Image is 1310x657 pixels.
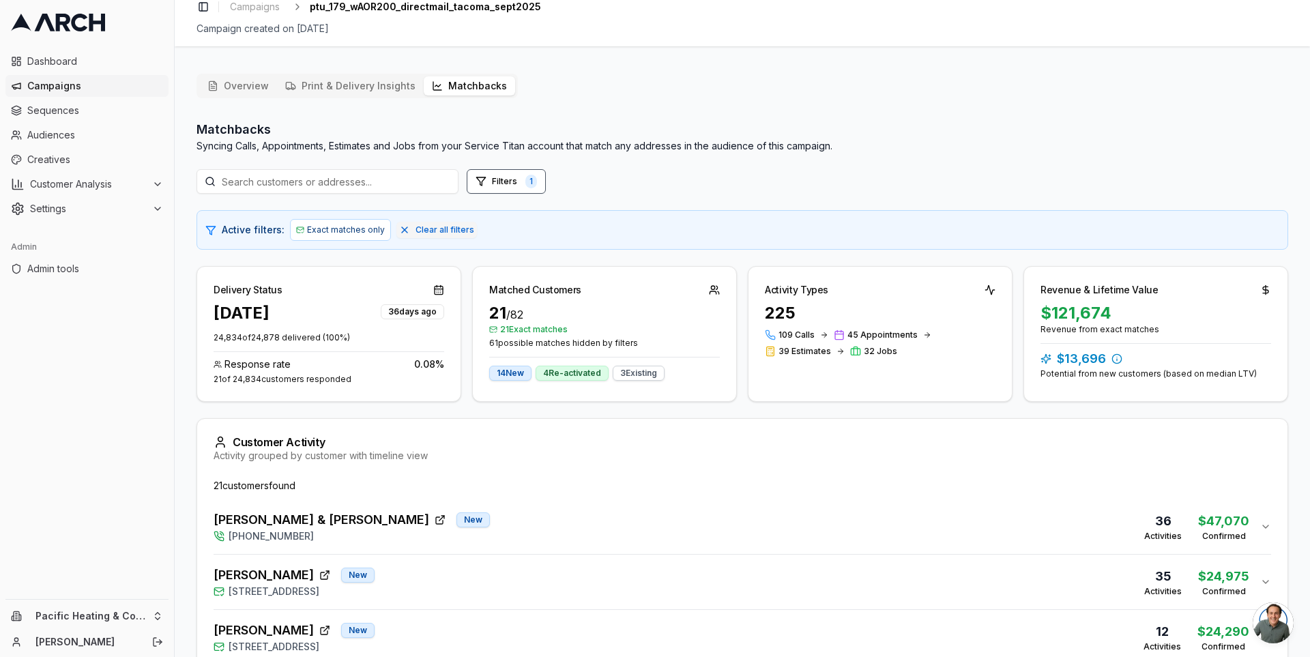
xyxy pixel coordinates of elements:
[467,169,546,194] button: Open filters (1 active)
[525,175,537,188] span: 1
[489,338,720,349] span: 61 possible matches hidden by filters
[27,153,163,166] span: Creatives
[1040,349,1271,368] div: $13,696
[1144,586,1182,597] div: Activities
[5,258,169,280] a: Admin tools
[30,202,147,216] span: Settings
[489,324,720,335] span: 21 Exact matches
[456,512,490,527] div: New
[489,283,581,297] div: Matched Customers
[414,357,444,371] span: 0.08 %
[778,346,831,357] span: 39 Estimates
[506,308,523,321] span: / 82
[416,224,474,235] span: Clear all filters
[1144,641,1181,652] div: Activities
[214,499,1271,554] button: [PERSON_NAME] & [PERSON_NAME]New[PHONE_NUMBER]36Activities$47,070Confirmed
[765,283,828,297] div: Activity Types
[214,435,1271,449] div: Customer Activity
[214,449,1271,463] div: Activity grouped by customer with timeline view
[381,304,444,319] div: 36 days ago
[214,302,270,324] div: [DATE]
[199,76,277,96] button: Overview
[489,302,720,324] div: 21
[1197,641,1249,652] div: Confirmed
[214,374,444,385] div: 21 of 24,834 customers responded
[222,223,285,237] span: Active filters:
[30,177,147,191] span: Customer Analysis
[1144,512,1182,531] div: 36
[214,283,282,297] div: Delivery Status
[35,635,137,649] a: [PERSON_NAME]
[1144,531,1182,542] div: Activities
[5,50,169,72] a: Dashboard
[1040,324,1271,335] div: Revenue from exact matches
[5,100,169,121] a: Sequences
[5,173,169,195] button: Customer Analysis
[214,621,314,640] span: [PERSON_NAME]
[224,357,291,371] span: Response rate
[1144,567,1182,586] div: 35
[424,76,515,96] button: Matchbacks
[1040,302,1271,324] div: $121,674
[196,22,1288,35] div: Campaign created on [DATE]
[229,640,319,654] span: [STREET_ADDRESS]
[214,510,429,529] span: [PERSON_NAME] & [PERSON_NAME]
[5,236,169,258] div: Admin
[196,139,832,153] p: Syncing Calls, Appointments, Estimates and Jobs from your Service Titan account that match any ad...
[214,555,1271,609] button: [PERSON_NAME]New[STREET_ADDRESS]35Activities$24,975Confirmed
[1144,622,1181,641] div: 12
[847,330,918,340] span: 45 Appointments
[5,605,169,627] button: Pacific Heating & Cooling
[489,366,532,381] div: 14 New
[214,479,1271,493] div: 21 customer s found
[864,346,897,357] span: 32 Jobs
[613,366,665,381] div: 3 Existing
[1253,602,1294,643] div: Open chat
[1198,531,1249,542] div: Confirmed
[214,332,444,343] p: 24,834 of 24,878 delivered ( 100 %)
[536,366,609,381] div: 4 Re-activated
[5,198,169,220] button: Settings
[1198,567,1249,586] div: $24,975
[341,623,375,638] div: New
[196,169,458,194] input: Search customers or addresses...
[341,568,375,583] div: New
[5,149,169,171] a: Creatives
[27,55,163,68] span: Dashboard
[27,104,163,117] span: Sequences
[1198,586,1249,597] div: Confirmed
[229,529,314,543] span: [PHONE_NUMBER]
[277,76,424,96] button: Print & Delivery Insights
[214,566,314,585] span: [PERSON_NAME]
[5,75,169,97] a: Campaigns
[148,632,167,652] button: Log out
[396,222,477,238] button: Clear all filters
[1198,512,1249,531] div: $47,070
[27,262,163,276] span: Admin tools
[381,302,444,319] button: 36days ago
[27,128,163,142] span: Audiences
[1197,622,1249,641] div: $24,290
[35,610,147,622] span: Pacific Heating & Cooling
[5,124,169,146] a: Audiences
[196,120,832,139] h2: Matchbacks
[27,79,163,93] span: Campaigns
[1040,368,1271,379] div: Potential from new customers (based on median LTV)
[307,224,385,235] span: Exact matches only
[778,330,815,340] span: 109 Calls
[229,585,319,598] span: [STREET_ADDRESS]
[1040,283,1159,297] div: Revenue & Lifetime Value
[765,302,995,324] div: 225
